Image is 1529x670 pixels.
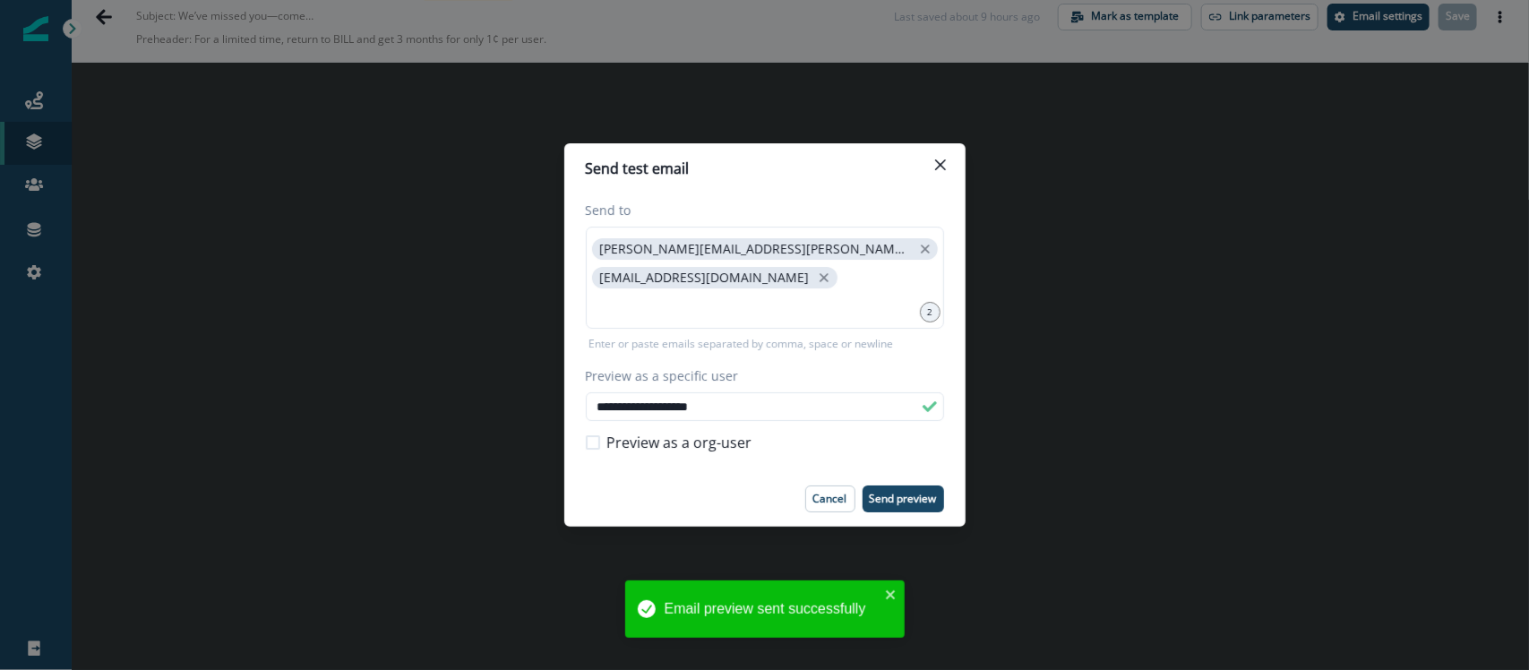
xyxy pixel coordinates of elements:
div: 2 [920,302,941,322]
button: Close [926,150,955,179]
label: Preview as a specific user [586,366,933,385]
p: [PERSON_NAME][EMAIL_ADDRESS][PERSON_NAME][DOMAIN_NAME] [600,242,912,257]
button: close [815,269,833,287]
p: Send test email [586,158,690,179]
button: close [885,588,898,602]
button: close [917,240,933,258]
button: Send preview [863,485,944,512]
p: Send preview [870,493,937,505]
p: Cancel [813,493,847,505]
p: [EMAIL_ADDRESS][DOMAIN_NAME] [600,271,810,286]
div: Email preview sent successfully [665,598,880,620]
p: Enter or paste emails separated by comma, space or newline [586,336,898,352]
span: Preview as a org-user [607,432,752,453]
button: Cancel [805,485,855,512]
label: Send to [586,201,933,219]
